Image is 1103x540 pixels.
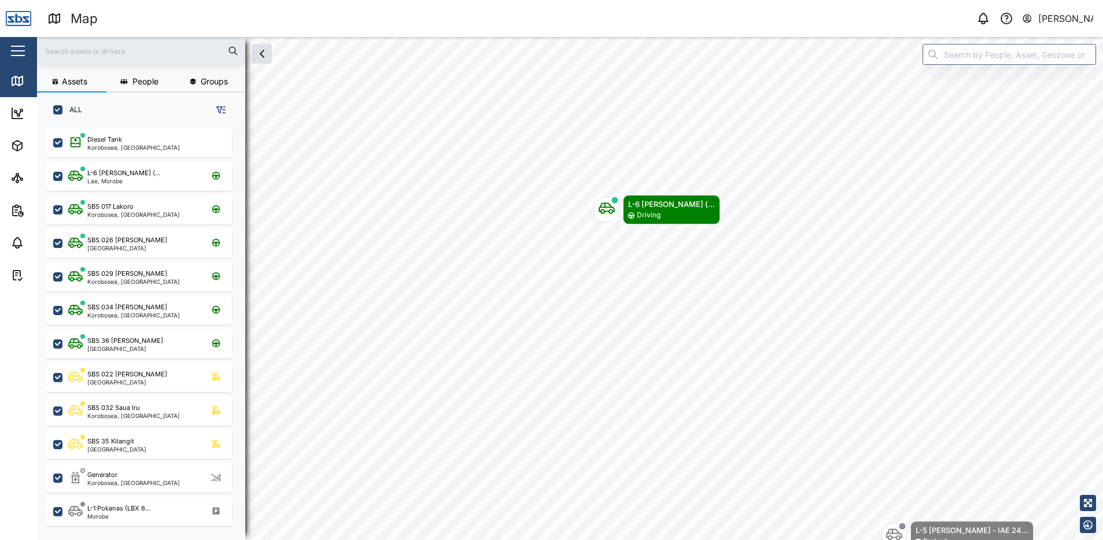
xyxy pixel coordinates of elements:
[87,379,167,385] div: [GEOGRAPHIC_DATA]
[6,6,31,31] img: Main Logo
[87,504,150,513] div: L-1 Pokanas (LBX 8...
[1021,10,1094,27] button: [PERSON_NAME]
[30,75,56,87] div: Map
[87,168,160,178] div: L-6 [PERSON_NAME] (...
[87,336,163,346] div: SBS 36 [PERSON_NAME]
[637,210,661,221] div: Driving
[87,437,134,446] div: SBS 35 Kilangit
[62,105,82,114] label: ALL
[87,269,167,279] div: SBS 029 [PERSON_NAME]
[87,145,180,150] div: Korobosea, [GEOGRAPHIC_DATA]
[201,77,228,86] span: Groups
[46,124,245,531] div: grid
[87,178,160,184] div: Lae, Morobe
[71,9,98,29] div: Map
[132,77,158,86] span: People
[30,269,62,282] div: Tasks
[923,44,1096,65] input: Search by People, Asset, Geozone or Place
[87,513,150,519] div: Morobe
[30,236,66,249] div: Alarms
[62,77,87,86] span: Assets
[87,369,167,379] div: SBS 022 [PERSON_NAME]
[30,204,69,217] div: Reports
[87,135,122,145] div: Diesel Tank
[87,202,134,212] div: SBS 017 Lakoro
[87,279,180,284] div: Korobosea, [GEOGRAPHIC_DATA]
[87,413,180,419] div: Korobosea, [GEOGRAPHIC_DATA]
[87,245,167,251] div: [GEOGRAPHIC_DATA]
[87,480,180,486] div: Korobosea, [GEOGRAPHIC_DATA]
[44,42,238,60] input: Search assets or drivers
[30,107,82,120] div: Dashboard
[87,403,140,413] div: SBS 032 Saua Iru
[594,195,720,224] div: Map marker
[628,198,715,210] div: L-6 [PERSON_NAME] (...
[37,37,1103,540] canvas: Map
[87,302,167,312] div: SBS 034 [PERSON_NAME]
[87,446,146,452] div: [GEOGRAPHIC_DATA]
[30,172,58,184] div: Sites
[1038,12,1094,26] div: [PERSON_NAME]
[87,470,117,480] div: Generator
[30,139,66,152] div: Assets
[87,346,163,352] div: [GEOGRAPHIC_DATA]
[87,212,180,217] div: Korobosea, [GEOGRAPHIC_DATA]
[87,235,167,245] div: SBS 026 [PERSON_NAME]
[87,312,180,318] div: Korobosea, [GEOGRAPHIC_DATA]
[916,524,1028,536] div: L-5 [PERSON_NAME] - IAE 24...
